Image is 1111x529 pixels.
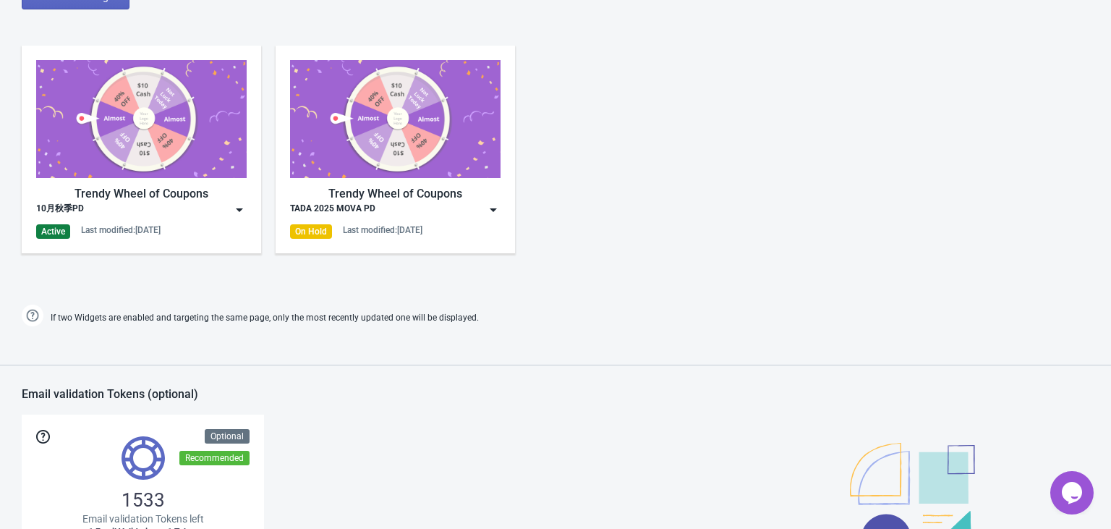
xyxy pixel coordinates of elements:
[36,185,247,203] div: Trendy Wheel of Coupons
[290,60,501,178] img: trendy_game.png
[36,60,247,178] img: trendy_game.png
[82,512,204,526] span: Email validation Tokens left
[22,305,43,326] img: help.png
[343,224,422,236] div: Last modified: [DATE]
[290,224,332,239] div: On Hold
[51,306,479,330] span: If two Widgets are enabled and targeting the same page, only the most recently updated one will b...
[232,203,247,217] img: dropdown.png
[1050,471,1097,515] iframe: chat widget
[179,451,250,465] div: Recommended
[122,436,165,480] img: tokens.svg
[290,203,375,217] div: TADA 2025 MOVA PD
[122,488,165,512] span: 1533
[36,203,84,217] div: 10月秋季PD
[36,224,70,239] div: Active
[205,429,250,444] div: Optional
[81,224,161,236] div: Last modified: [DATE]
[486,203,501,217] img: dropdown.png
[290,185,501,203] div: Trendy Wheel of Coupons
